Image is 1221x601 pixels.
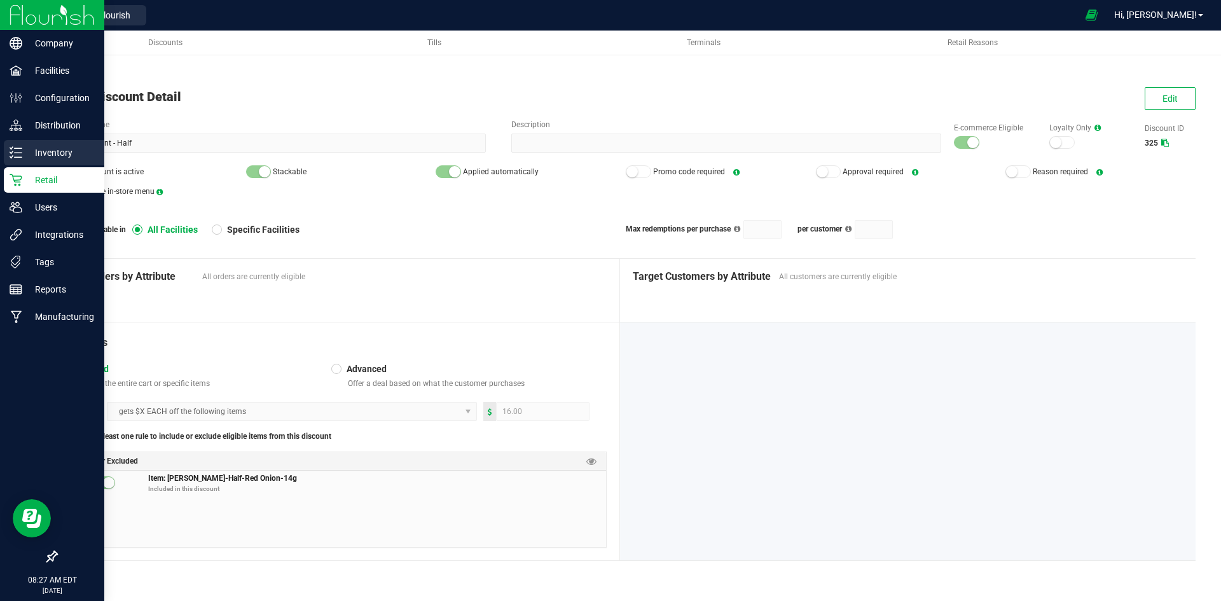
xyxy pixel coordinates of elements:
span: Specific Facilities [222,224,300,235]
span: Discount is active [83,167,144,176]
p: Configuration [22,90,99,106]
p: Manufacturing [22,309,99,324]
p: Reports [22,282,99,297]
span: Advanced [341,363,387,375]
span: Max redemptions per purchase [626,225,731,233]
p: Distribution [22,118,99,133]
inline-svg: Facilities [10,64,22,77]
span: Retail Discount Detail [56,89,181,104]
span: Tills [427,38,441,47]
inline-svg: Inventory [10,146,22,159]
p: Users [22,200,99,215]
inline-svg: Reports [10,283,22,296]
span: On the in-store menu [83,187,155,196]
span: Discounts [148,38,183,47]
label: Description [511,119,941,130]
span: Please add at least one rule to include or exclude eligible items from this discount [56,431,331,442]
p: Integrations [22,227,99,242]
span: Stackable [273,167,307,176]
div: The Details [56,335,607,350]
inline-svg: Users [10,201,22,214]
p: [DATE] [6,586,99,595]
label: Discount Name [56,119,486,130]
p: 08:27 AM EDT [6,574,99,586]
span: All orders are currently eligible [202,271,607,282]
span: All customers are currently eligible [779,271,1183,282]
iframe: Resource center [13,499,51,537]
inline-svg: Integrations [10,228,22,241]
inline-svg: Manufacturing [10,310,22,323]
span: Terminals [687,38,721,47]
p: Discount the entire cart or specific items [67,378,331,389]
span: Edit [1162,93,1178,104]
span: per customer [797,225,842,233]
span: Hi, [PERSON_NAME]! [1114,10,1197,20]
p: Tags [22,254,99,270]
inline-svg: Distribution [10,119,22,132]
label: Discount ID [1145,123,1196,134]
inline-svg: Company [10,37,22,50]
span: Approval required [843,167,904,176]
span: Target Orders by Attribute [56,269,196,284]
span: Retail Reasons [948,38,998,47]
span: Applied automatically [463,167,539,176]
div: Included or Excluded [57,452,606,471]
inline-svg: Tags [10,256,22,268]
p: Included in this discount [148,484,606,494]
span: Target Customers by Attribute [633,269,773,284]
inline-svg: Retail [10,174,22,186]
inline-svg: Configuration [10,92,22,104]
span: Promo code required [653,167,725,176]
span: Item: [PERSON_NAME]-Half-Red Onion-14g [148,472,297,483]
p: Retail [22,172,99,188]
span: Reason required [1033,167,1088,176]
label: Loyalty Only [1049,122,1132,134]
span: 325 [1145,139,1158,148]
p: Offer a deal based on what the customer purchases [343,378,607,389]
p: Company [22,36,99,51]
p: Facilities [22,63,99,78]
span: All Facilities [142,224,198,235]
p: Inventory [22,145,99,160]
span: Preview [586,455,597,467]
label: E-commerce Eligible [954,122,1037,134]
button: Edit [1145,87,1196,110]
span: Open Ecommerce Menu [1077,3,1106,27]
